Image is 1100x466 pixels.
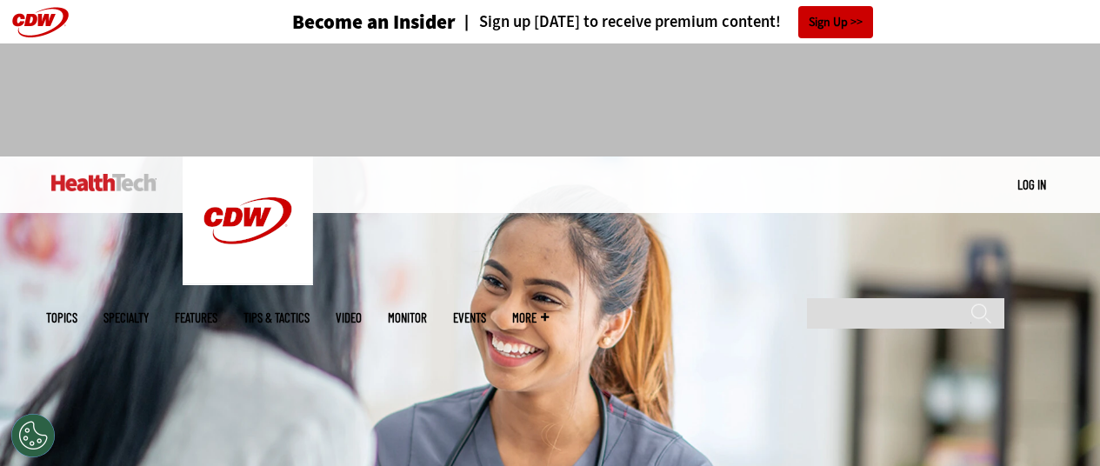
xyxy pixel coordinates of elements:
[103,311,149,324] span: Specialty
[183,271,313,290] a: CDW
[798,6,873,38] a: Sign Up
[227,12,456,32] a: Become an Insider
[512,311,549,324] span: More
[1017,176,1046,194] div: User menu
[453,311,486,324] a: Events
[46,311,77,324] span: Topics
[292,12,456,32] h3: Become an Insider
[243,311,310,324] a: Tips & Tactics
[183,156,313,285] img: Home
[11,414,55,457] div: Cookies Settings
[1017,176,1046,192] a: Log in
[51,174,157,191] img: Home
[388,311,427,324] a: MonITor
[234,61,867,139] iframe: advertisement
[11,414,55,457] button: Open Preferences
[336,311,362,324] a: Video
[175,311,217,324] a: Features
[456,14,781,30] a: Sign up [DATE] to receive premium content!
